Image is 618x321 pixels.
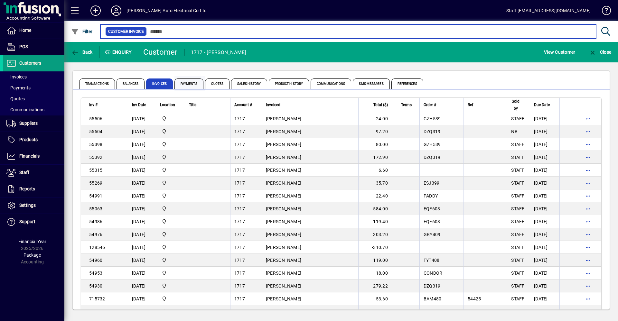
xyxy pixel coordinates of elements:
span: Account # [234,101,252,108]
td: 119.40 [358,215,397,228]
span: Staff [19,170,29,175]
button: More options [583,152,593,162]
span: [PERSON_NAME] [266,129,301,134]
td: [DATE] [530,305,559,318]
span: Central [160,218,181,225]
span: Central [160,115,181,122]
span: 55269 [89,180,102,186]
span: [PERSON_NAME] [266,193,301,198]
span: Central [160,179,181,187]
span: Central [160,257,181,264]
div: Ref [468,101,503,108]
span: CONDOR [424,271,443,276]
span: 54986 [89,219,102,224]
span: GZH539 [424,142,441,147]
td: 508.80 [358,305,397,318]
a: Staff [3,165,64,181]
button: More options [583,165,593,175]
td: 97.20 [358,125,397,138]
span: Total ($) [373,101,388,108]
td: [DATE] [128,292,156,305]
span: STAFF [511,155,524,160]
span: 55506 [89,116,102,121]
a: POS [3,39,64,55]
span: References [391,78,423,89]
span: POS [19,44,28,49]
td: [DATE] [530,125,559,138]
a: Financials [3,148,64,164]
td: 35.70 [358,177,397,189]
span: Filter [71,29,93,34]
span: Title [189,101,196,108]
span: SMS Messages [353,78,389,89]
span: 1717 [234,155,245,160]
span: 1717 [234,219,245,224]
button: More options [583,242,593,252]
button: Back [70,46,94,58]
span: GBY409 [424,232,441,237]
div: Invoiced [266,101,354,108]
button: More options [583,307,593,317]
td: [DATE] [128,125,156,138]
span: 1717 [234,271,245,276]
button: More options [583,191,593,201]
td: 172.90 [358,151,397,164]
a: Products [3,132,64,148]
span: STAFF [511,193,524,198]
button: More options [583,229,593,240]
a: Knowledge Base [597,1,610,22]
span: Central [160,295,181,302]
td: 18.00 [358,267,397,280]
td: 80.00 [358,138,397,151]
span: Inv Date [132,101,146,108]
span: Central [160,154,181,161]
span: Central [160,192,181,199]
span: Central [160,141,181,148]
span: 1717 [234,258,245,263]
span: Payments [174,78,203,89]
button: More options [583,139,593,150]
span: 1717 [234,309,245,314]
td: [DATE] [128,280,156,292]
div: Due Date [534,101,556,108]
span: 715732 [89,296,105,301]
span: Central [160,128,181,135]
button: More options [583,126,593,137]
td: [DATE] [530,241,559,254]
td: [DATE] [128,228,156,241]
span: Central [160,244,181,251]
span: Ref [468,101,473,108]
span: STAFF [511,142,524,147]
span: [PERSON_NAME] [266,142,301,147]
span: [PERSON_NAME] [266,155,301,160]
td: [DATE] [128,112,156,125]
span: 1717 [234,180,245,186]
span: DZQ319 [424,283,441,289]
td: 303.20 [358,228,397,241]
button: Filter [70,26,94,37]
app-page-header-button: Close enquiry [582,46,618,58]
td: [DATE] [530,202,559,215]
div: Customer [143,47,178,57]
span: STAFF [511,271,524,276]
span: STAFF [511,245,524,250]
span: PADDY [424,193,438,198]
td: 22.40 [358,189,397,202]
td: [DATE] [128,138,156,151]
td: [DATE] [530,164,559,177]
td: -53.60 [358,292,397,305]
button: View Customer [542,46,577,58]
a: Communications [3,104,64,115]
td: [DATE] [530,177,559,189]
td: 119.00 [358,254,397,267]
a: Settings [3,197,64,214]
app-page-header-button: Back [64,46,100,58]
td: 6.60 [358,164,397,177]
span: Invoices [6,74,27,79]
td: [DATE] [128,177,156,189]
button: More options [583,216,593,227]
div: Title [189,101,226,108]
span: Order # [424,101,436,108]
a: Home [3,23,64,39]
span: 1717 [234,129,245,134]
